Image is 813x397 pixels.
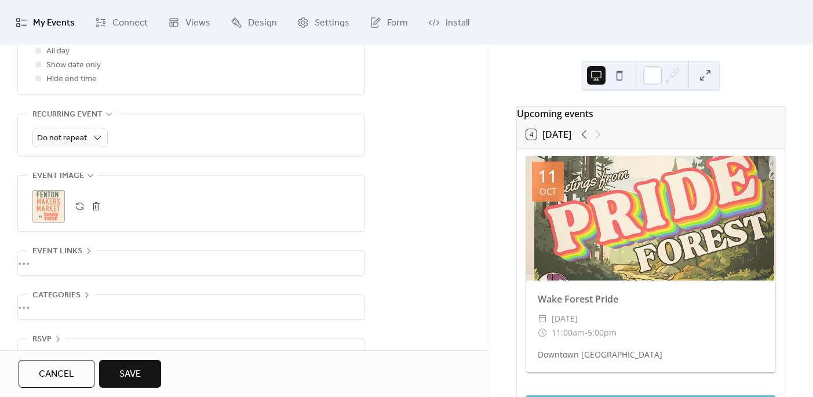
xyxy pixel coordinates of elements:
span: RSVP [32,333,52,347]
div: ••• [18,251,364,275]
span: [DATE] [552,312,578,326]
span: Views [185,14,210,32]
div: Upcoming events [517,107,785,121]
span: Recurring event [32,108,103,122]
a: Settings [289,5,358,40]
span: 11:00am [552,326,585,340]
div: ••• [18,339,364,363]
span: Cancel [39,367,74,381]
div: 11 [538,167,557,185]
span: - [585,326,588,340]
div: ​ [538,312,547,326]
span: Save [119,367,141,381]
div: ; [32,190,65,223]
button: 4[DATE] [522,126,575,143]
span: Show date only [46,59,101,72]
span: Install [446,14,469,32]
a: Connect [86,5,156,40]
a: Install [420,5,478,40]
span: Event image [32,169,84,183]
span: Settings [315,14,349,32]
span: Form [387,14,408,32]
span: Do not repeat [37,130,87,146]
span: 5:00pm [588,326,617,340]
a: Views [159,5,219,40]
a: My Events [7,5,83,40]
div: Downtown [GEOGRAPHIC_DATA] [526,348,775,360]
a: Design [222,5,286,40]
button: Cancel [19,360,94,388]
div: ​ [538,326,547,340]
span: Event links [32,245,82,258]
span: My Events [33,14,75,32]
div: ••• [18,295,364,319]
button: Save [99,360,161,388]
div: Wake Forest Pride [526,292,775,306]
div: Oct [539,187,556,196]
a: Form [361,5,417,40]
span: Categories [32,289,81,303]
span: Connect [112,14,148,32]
span: Hide end time [46,72,97,86]
span: Design [248,14,277,32]
span: All day [46,45,70,59]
